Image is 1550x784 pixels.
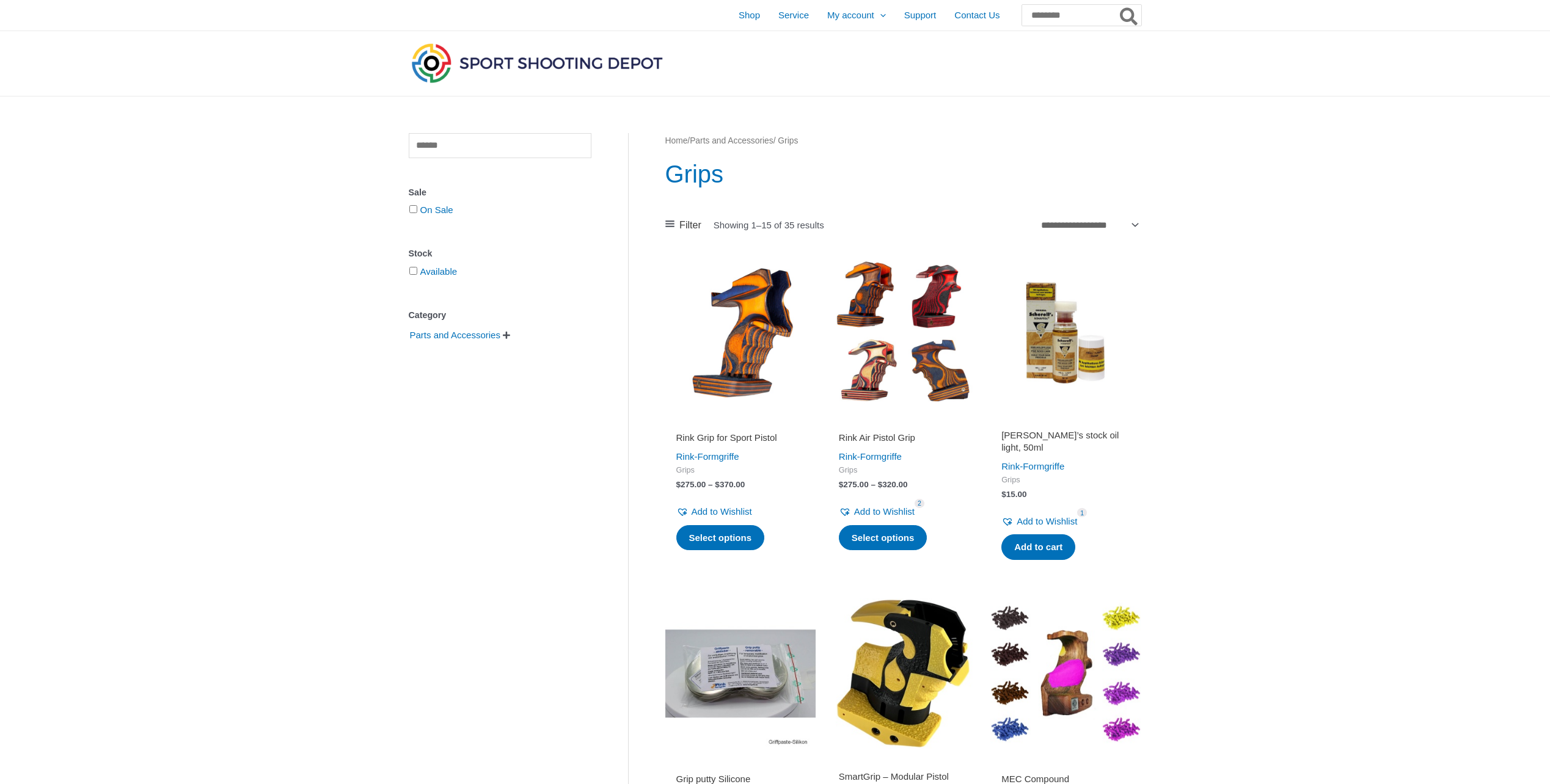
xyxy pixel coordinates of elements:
span: Grips [1001,475,1130,485]
a: Add to cart: “Scherell's stock oil light, 50ml” [1001,534,1075,560]
span: – [871,480,876,489]
span: $ [878,480,883,489]
a: Rink-Formgriffe [676,451,739,462]
span: Filter [679,216,701,234]
input: Available [409,267,417,275]
img: Sport Shooting Depot [409,40,665,85]
h2: Rink Air Pistol Grip [839,432,967,444]
img: Scherell's stock oil light [990,257,1141,407]
span: Parts and Accessories [409,325,502,346]
span: Grips [676,465,805,476]
h2: Rink Grip for Sport Pistol [676,432,805,444]
select: Shop order [1037,216,1141,234]
span: Add to Wishlist [1017,516,1077,526]
span: $ [676,480,681,489]
input: On Sale [409,205,417,213]
span: $ [1001,490,1006,499]
iframe: Customer reviews powered by Trustpilot [839,415,967,429]
iframe: Customer reviews powered by Trustpilot [1001,756,1130,771]
iframe: Customer reviews powered by Trustpilot [1001,415,1130,429]
span: – [708,480,713,489]
iframe: Customer reviews powered by Trustpilot [676,756,805,771]
a: Parts and Accessories [690,136,773,145]
img: MEC Compound [990,598,1141,749]
span:  [503,331,510,339]
span: Add to Wishlist [692,506,752,517]
bdi: 15.00 [1001,490,1026,499]
button: Search [1117,5,1141,26]
span: Grips [839,465,967,476]
bdi: 275.00 [839,480,869,489]
img: SmartGrip - Modular Pistol Grip [828,598,978,749]
img: Rink Air Pistol Grip [828,257,978,407]
div: Sale [409,184,591,201]
span: $ [715,480,720,489]
a: Rink-Formgriffe [839,451,902,462]
span: 2 [915,499,924,508]
span: Add to Wishlist [854,506,915,517]
h1: Grips [665,157,1141,191]
a: Add to Wishlist [676,503,752,520]
a: Select options for “Rink Air Pistol Grip” [839,525,927,551]
a: Add to Wishlist [1001,513,1077,530]
img: Rink Grip for Sport Pistol [665,257,816,407]
a: Add to Wishlist [839,503,915,520]
a: Parts and Accessories [409,329,502,339]
div: Category [409,307,591,324]
a: Rink Air Pistol Grip [839,432,967,448]
bdi: 370.00 [715,480,745,489]
a: Select options for “Rink Grip for Sport Pistol” [676,525,765,551]
iframe: Customer reviews powered by Trustpilot [676,415,805,429]
a: Rink Grip for Sport Pistol [676,432,805,448]
div: Stock [409,245,591,263]
bdi: 275.00 [676,480,706,489]
span: 1 [1077,508,1087,517]
bdi: 320.00 [878,480,908,489]
a: Filter [665,216,701,234]
a: Rink-Formgriffe [1001,461,1064,471]
iframe: Customer reviews powered by Trustpilot [839,756,967,771]
nav: Breadcrumb [665,133,1141,149]
a: Available [420,266,458,277]
p: Showing 1–15 of 35 results [714,220,824,230]
span: $ [839,480,844,489]
h2: [PERSON_NAME]’s stock oil light, 50ml [1001,429,1130,453]
img: Grip putty Silicone [665,598,816,749]
a: [PERSON_NAME]’s stock oil light, 50ml [1001,429,1130,458]
a: Home [665,136,688,145]
a: On Sale [420,205,453,215]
